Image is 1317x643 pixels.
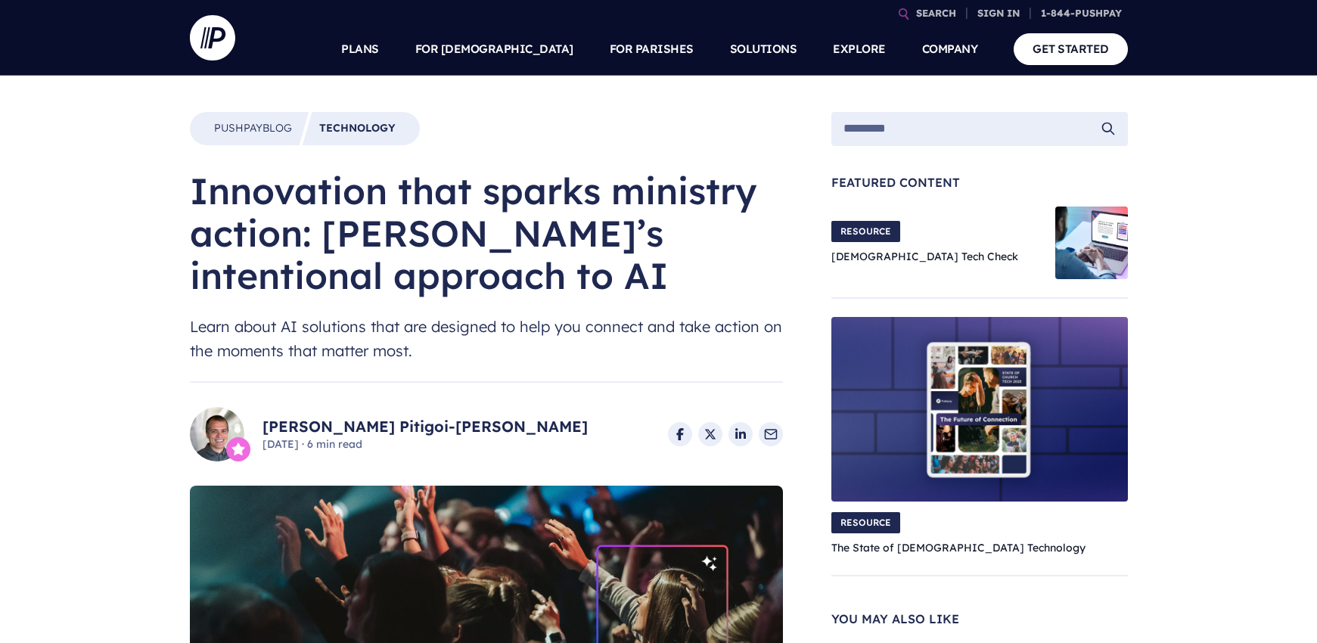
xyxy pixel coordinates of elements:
[190,169,783,297] h1: Innovation that sparks ministry action: [PERSON_NAME]’s intentional approach to AI
[319,121,396,136] a: Technology
[415,23,573,76] a: FOR [DEMOGRAPHIC_DATA]
[214,121,292,136] a: PushpayBlog
[831,176,1128,188] span: Featured Content
[1055,207,1128,279] img: Church Tech Check Blog Hero Image
[610,23,694,76] a: FOR PARISHES
[831,541,1086,554] a: The State of [DEMOGRAPHIC_DATA] Technology
[922,23,978,76] a: COMPANY
[833,23,886,76] a: EXPLORE
[190,407,244,461] img: Gruia Pitigoi-Aron
[728,422,753,446] a: Share on LinkedIn
[831,613,1128,625] span: You May Also Like
[831,250,1018,263] a: [DEMOGRAPHIC_DATA] Tech Check
[1014,33,1128,64] a: GET STARTED
[262,416,588,437] a: [PERSON_NAME] Pitigoi-[PERSON_NAME]
[831,221,900,242] span: RESOURCE
[759,422,783,446] a: Share via Email
[730,23,797,76] a: SOLUTIONS
[668,422,692,446] a: Share on Facebook
[214,121,262,135] span: Pushpay
[190,315,783,363] span: Learn about AI solutions that are designed to help you connect and take action on the moments tha...
[341,23,379,76] a: PLANS
[831,512,900,533] span: RESOURCE
[302,437,304,451] span: ·
[698,422,722,446] a: Share on X
[262,437,588,452] span: [DATE] 6 min read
